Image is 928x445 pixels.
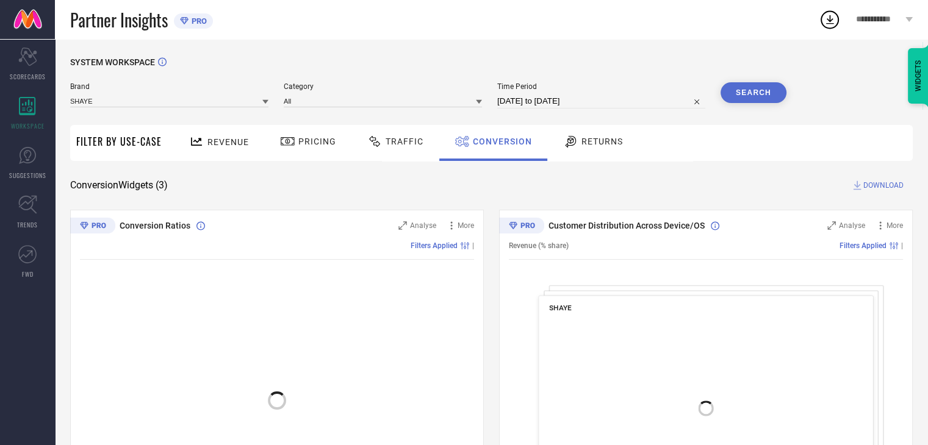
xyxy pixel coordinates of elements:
span: FWD [22,269,34,279]
span: TRENDS [17,220,38,229]
span: SHAYE [549,304,572,312]
span: More [887,221,903,230]
span: SCORECARDS [10,72,46,81]
span: DOWNLOAD [863,179,904,191]
span: | [472,241,474,250]
span: Analyse [839,221,865,230]
span: Conversion Ratios [120,221,190,230]
span: Partner Insights [70,7,168,32]
button: Search [721,82,786,103]
span: Revenue (% share) [509,241,569,250]
div: Premium [499,218,544,236]
input: Select time period [497,94,705,109]
span: | [901,241,903,250]
span: Conversion Widgets ( 3 ) [70,179,168,191]
span: SUGGESTIONS [9,171,46,180]
span: WORKSPACE [11,121,45,130]
span: SYSTEM WORKSPACE [70,57,155,67]
div: Open download list [819,9,841,30]
span: Customer Distribution Across Device/OS [549,221,705,230]
span: Filters Applied [840,241,887,250]
span: Filter By Use-Case [76,134,162,149]
span: PRO [189,16,207,26]
div: Premium [70,218,115,236]
span: Pricing [298,137,336,146]
svg: Zoom [827,221,836,230]
span: Analyse [410,221,436,230]
span: Revenue [207,137,249,147]
span: Traffic [386,137,423,146]
svg: Zoom [398,221,407,230]
span: Returns [581,137,623,146]
span: Filters Applied [411,241,458,250]
span: Brand [70,82,268,91]
span: Conversion [473,137,532,146]
span: More [458,221,474,230]
span: Category [284,82,482,91]
span: Time Period [497,82,705,91]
